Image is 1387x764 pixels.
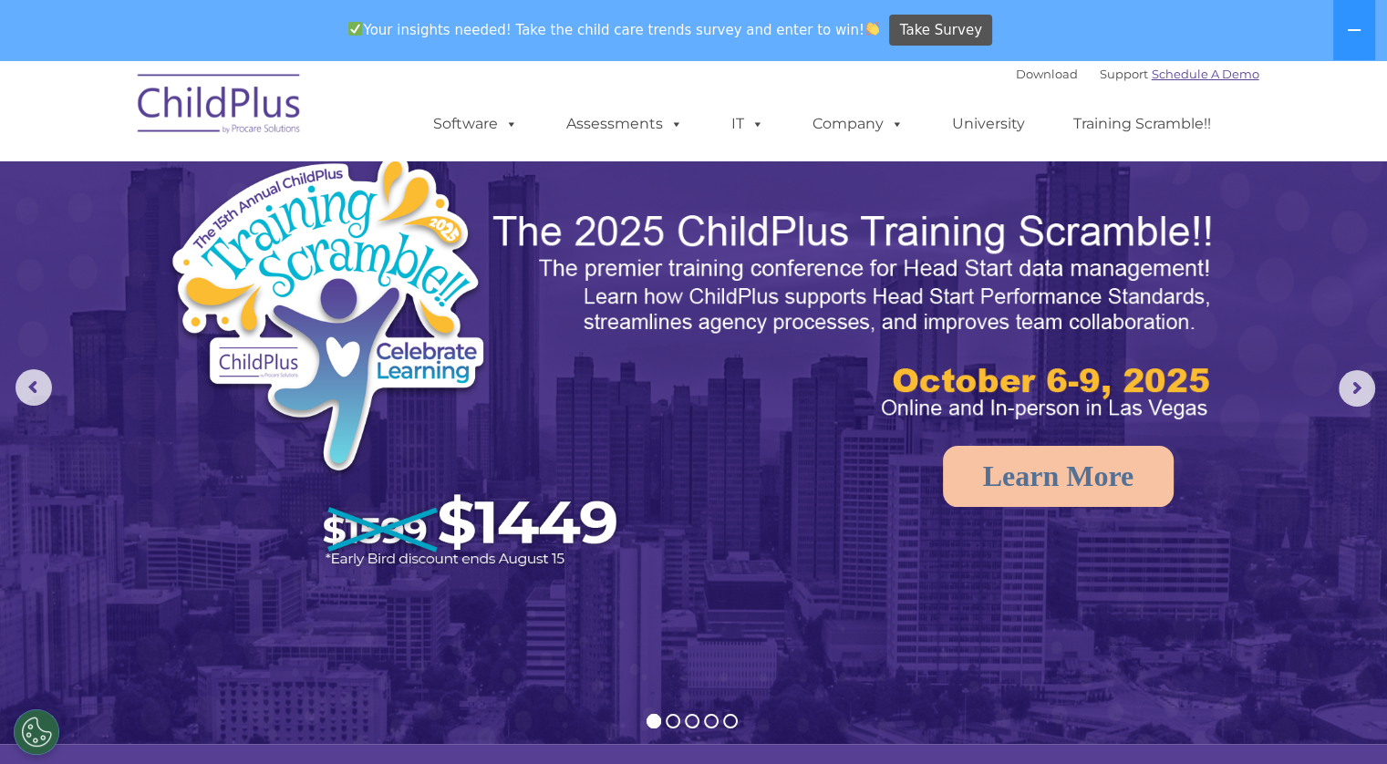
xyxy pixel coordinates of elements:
[943,446,1175,507] a: Learn More
[415,106,536,142] a: Software
[348,22,362,36] img: ✅
[865,22,879,36] img: 👏
[1016,67,1259,81] font: |
[900,15,982,46] span: Take Survey
[548,106,701,142] a: Assessments
[341,12,887,47] span: Your insights needed! Take the child care trends survey and enter to win!
[1016,67,1078,81] a: Download
[1100,67,1148,81] a: Support
[794,106,922,142] a: Company
[889,15,992,46] a: Take Survey
[1055,106,1229,142] a: Training Scramble!!
[129,61,311,152] img: ChildPlus by Procare Solutions
[14,709,59,755] button: Cookies Settings
[934,106,1043,142] a: University
[713,106,782,142] a: IT
[1152,67,1259,81] a: Schedule A Demo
